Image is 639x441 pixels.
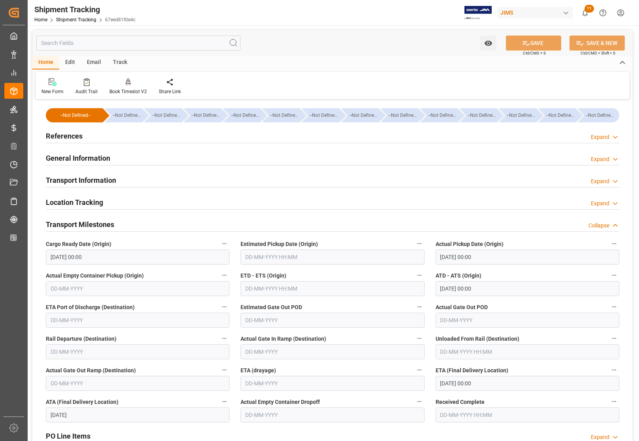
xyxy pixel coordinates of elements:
[34,4,135,15] div: Shipment Tracking
[159,88,181,95] div: Share Link
[223,108,261,122] div: --Not Defined--
[46,313,229,328] input: DD-MM-YYYY
[609,396,619,407] button: Received Complete
[436,250,619,265] input: DD-MM-YYYY HH:MM
[609,333,619,343] button: Unloaded From Rail (Destination)
[241,250,424,265] input: DD-MM-YYYY HH:MM
[414,396,425,407] button: Actual Empty Container Dropoff
[56,17,96,23] a: Shipment Tracking
[46,153,110,163] h2: General Information
[428,108,458,122] div: --Not Defined--
[436,398,485,406] span: Received Complete
[497,5,576,20] button: JIMS
[436,281,619,296] input: DD-MM-YYYY HH:MM
[609,238,619,249] button: Actual Pickup Date (Origin)
[219,238,229,249] button: Cargo Ready Date (Origin)
[436,240,504,248] span: Actual Pickup Date (Origin)
[46,197,103,208] h2: Location Tracking
[436,344,619,359] input: DD-MM-YYYY HH:MM
[46,407,229,422] input: DD-MM-YYYY
[241,303,302,312] span: Estimated Gate Out POD
[609,270,619,280] button: ATD - ATS (Origin)
[310,108,339,122] div: --Not Defined--
[46,303,135,312] span: ETA Port of Discharge (Destination)
[349,108,379,122] div: --Not Defined--
[507,108,536,122] div: --Not Defined--
[480,36,496,51] button: open menu
[591,177,609,186] div: Expand
[105,108,142,122] div: --Not Defined--
[46,240,111,248] span: Cargo Ready Date (Origin)
[436,407,619,422] input: DD-MM-YYYY HH:MM
[414,365,425,375] button: ETA (drayage)
[588,221,609,230] div: Collapse
[184,108,221,122] div: --Not Defined--
[436,366,508,375] span: ETA (Final Delivery Location)
[436,272,481,280] span: ATD - ATS (Origin)
[109,88,147,95] div: Book Timeslot V2
[46,250,229,265] input: DD-MM-YYYY HH:MM
[436,313,619,328] input: DD-MM-YYYY
[460,108,497,122] div: --Not Defined--
[497,7,573,19] div: JIMS
[609,365,619,375] button: ETA (Final Delivery Location)
[46,175,116,186] h2: Transport Information
[594,4,612,22] button: Help Center
[32,56,59,69] div: Home
[36,36,241,51] input: Search Fields
[241,398,320,406] span: Actual Empty Container Dropoff
[46,272,144,280] span: Actual Empty Container Pickup (Origin)
[436,303,488,312] span: Actual Gate Out POD
[46,131,83,141] h2: References
[464,6,492,20] img: Exertis%20JAM%20-%20Email%20Logo.jpg_1722504956.jpg
[341,108,379,122] div: --Not Defined--
[270,108,300,122] div: --Not Defined--
[538,108,576,122] div: --Not Defined--
[241,240,318,248] span: Estimated Pickup Date (Origin)
[591,199,609,208] div: Expand
[59,56,81,69] div: Edit
[54,108,97,122] div: --Not Defined--
[414,302,425,312] button: Estimated Gate Out POD
[81,56,107,69] div: Email
[75,88,98,95] div: Audit Trail
[46,376,229,391] input: DD-MM-YYYY
[584,5,594,13] span: 11
[414,238,425,249] button: Estimated Pickup Date (Origin)
[506,36,561,51] button: SAVE
[46,398,118,406] span: ATA (Final Delivery Location)
[241,407,424,422] input: DD-MM-YYYY
[436,335,519,343] span: Unloaded From Rail (Destination)
[262,108,300,122] div: --Not Defined--
[576,4,594,22] button: show 11 new notifications
[302,108,339,122] div: --Not Defined--
[144,108,182,122] div: --Not Defined--
[241,344,424,359] input: DD-MM-YYYY
[46,344,229,359] input: DD-MM-YYYY
[241,281,424,296] input: DD-MM-YYYY HH:MM
[219,302,229,312] button: ETA Port of Discharge (Destination)
[586,108,615,122] div: --Not Defined--
[569,36,625,51] button: SAVE & NEW
[591,133,609,141] div: Expand
[219,270,229,280] button: Actual Empty Container Pickup (Origin)
[241,335,326,343] span: Actual Gate In Ramp (Destination)
[46,366,136,375] span: Actual Gate Out Ramp (Destination)
[578,108,619,122] div: --Not Defined--
[34,17,47,23] a: Home
[420,108,458,122] div: --Not Defined--
[107,56,133,69] div: Track
[381,108,418,122] div: --Not Defined--
[389,108,418,122] div: --Not Defined--
[609,302,619,312] button: Actual Gate Out POD
[241,376,424,391] input: DD-MM-YYYY
[241,313,424,328] input: DD-MM-YYYY
[41,88,64,95] div: New Form
[499,108,536,122] div: --Not Defined--
[46,335,117,343] span: Rail Departure (Destination)
[591,155,609,163] div: Expand
[113,108,142,122] div: --Not Defined--
[241,272,286,280] span: ETD - ETS (Origin)
[581,50,615,56] span: Ctrl/CMD + Shift + S
[152,108,182,122] div: --Not Defined--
